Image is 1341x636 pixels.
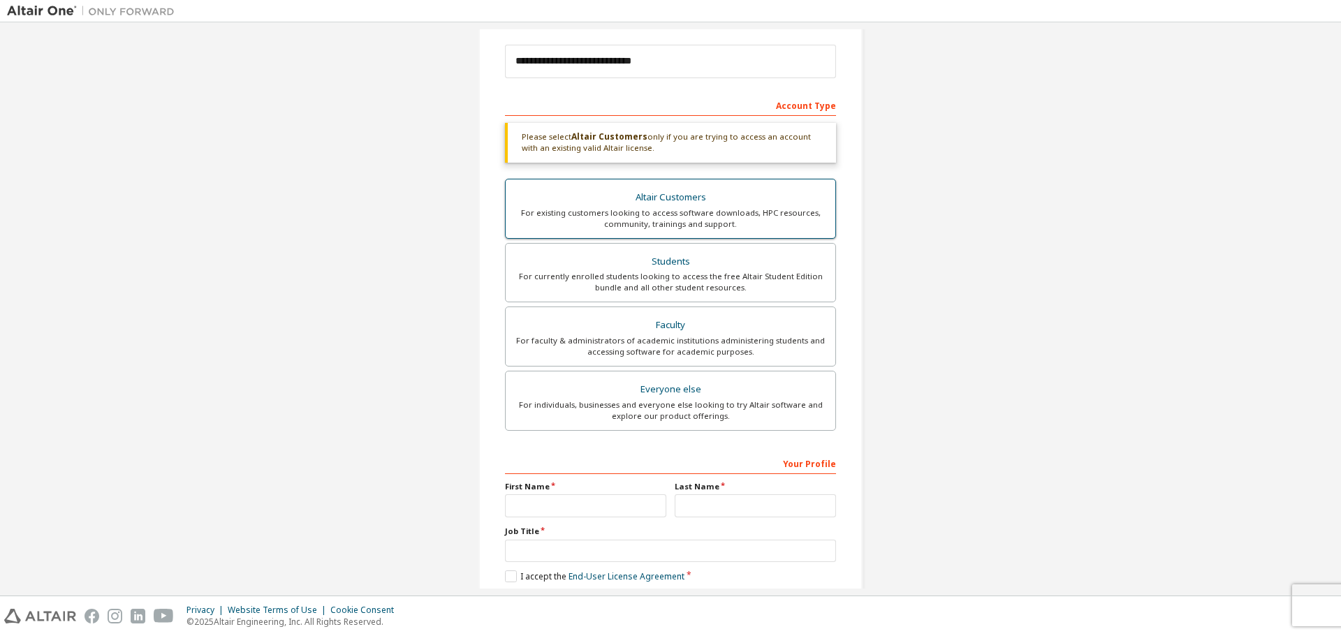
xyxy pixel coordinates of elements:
label: I accept the [505,570,684,582]
div: For individuals, businesses and everyone else looking to try Altair software and explore our prod... [514,399,827,422]
img: youtube.svg [154,609,174,623]
img: linkedin.svg [131,609,145,623]
label: Last Name [675,481,836,492]
img: Altair One [7,4,182,18]
img: facebook.svg [85,609,99,623]
div: Please select only if you are trying to access an account with an existing valid Altair license. [505,123,836,163]
div: Faculty [514,316,827,335]
img: instagram.svg [108,609,122,623]
div: Account Type [505,94,836,116]
div: Your Profile [505,452,836,474]
div: Everyone else [514,380,827,399]
div: Altair Customers [514,188,827,207]
img: altair_logo.svg [4,609,76,623]
b: Altair Customers [571,131,647,142]
div: Website Terms of Use [228,605,330,616]
div: Privacy [186,605,228,616]
div: For existing customers looking to access software downloads, HPC resources, community, trainings ... [514,207,827,230]
label: First Name [505,481,666,492]
a: End-User License Agreement [569,570,684,582]
div: For currently enrolled students looking to access the free Altair Student Edition bundle and all ... [514,271,827,293]
p: © 2025 Altair Engineering, Inc. All Rights Reserved. [186,616,402,628]
div: Students [514,252,827,272]
label: Job Title [505,526,836,537]
div: Cookie Consent [330,605,402,616]
div: For faculty & administrators of academic institutions administering students and accessing softwa... [514,335,827,357]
